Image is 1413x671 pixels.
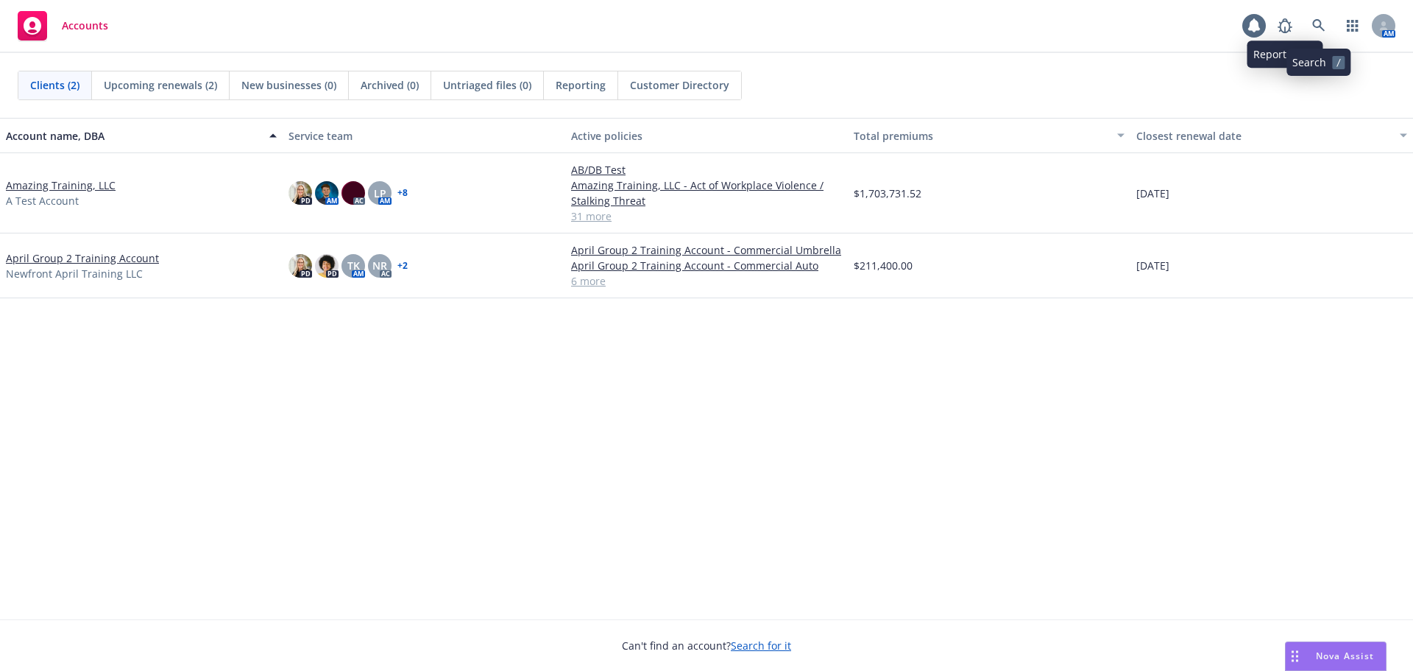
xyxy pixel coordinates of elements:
a: Amazing Training, LLC - Act of Workplace Violence / Stalking Threat [571,178,842,208]
a: + 2 [397,261,408,270]
span: [DATE] [1136,258,1169,273]
a: April Group 2 Training Account - Commercial Umbrella [571,242,842,258]
button: Nova Assist [1285,642,1387,671]
a: Search for it [731,639,791,653]
span: NR [372,258,387,273]
span: Nova Assist [1316,650,1374,662]
a: Amazing Training, LLC [6,178,116,193]
div: Total premiums [854,128,1108,144]
span: $1,703,731.52 [854,186,921,201]
div: Active policies [571,128,842,144]
span: Can't find an account? [622,638,791,653]
span: Accounts [62,20,108,32]
button: Service team [283,118,565,153]
a: 6 more [571,273,842,289]
span: Upcoming renewals (2) [104,77,217,93]
img: photo [341,181,365,205]
a: AB/DB Test [571,162,842,178]
span: $211,400.00 [854,258,913,273]
span: Clients (2) [30,77,79,93]
span: Customer Directory [630,77,729,93]
a: April Group 2 Training Account - Commercial Auto [571,258,842,273]
div: Closest renewal date [1136,128,1391,144]
span: Reporting [556,77,606,93]
a: April Group 2 Training Account [6,250,159,266]
img: photo [288,254,312,278]
button: Closest renewal date [1130,118,1413,153]
span: Archived (0) [361,77,419,93]
button: Active policies [565,118,848,153]
span: TK [347,258,360,273]
button: Total premiums [848,118,1130,153]
img: photo [288,181,312,205]
a: + 8 [397,189,408,197]
span: [DATE] [1136,186,1169,201]
span: Untriaged files (0) [443,77,531,93]
span: LP [374,186,386,201]
a: 31 more [571,208,842,224]
a: Accounts [12,5,114,46]
a: Switch app [1338,11,1367,41]
span: A Test Account [6,193,79,208]
div: Drag to move [1286,642,1304,670]
a: Report a Bug [1270,11,1300,41]
div: Account name, DBA [6,128,261,144]
span: New businesses (0) [241,77,336,93]
img: photo [315,181,339,205]
img: photo [315,254,339,278]
a: Search [1304,11,1334,41]
div: Service team [288,128,559,144]
span: Newfront April Training LLC [6,266,143,281]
